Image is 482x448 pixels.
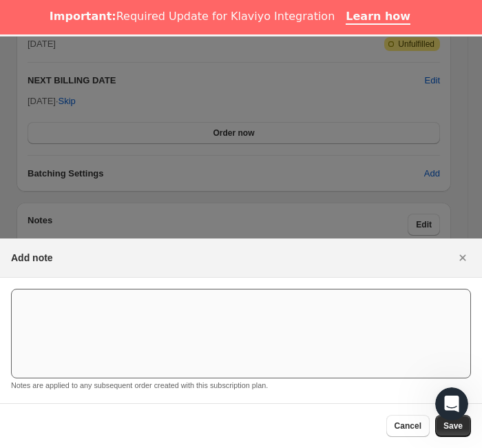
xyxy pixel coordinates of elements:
a: Learn how [346,10,410,25]
button: Close [452,247,474,269]
h2: Add note [11,251,53,265]
span: Save [443,420,463,431]
div: Required Update for Klaviyo Integration [50,10,335,23]
iframe: Intercom live chat [435,387,468,420]
button: Save [435,415,471,437]
button: Cancel [386,415,430,437]
b: Important: [50,10,116,23]
small: Notes are applied to any subsequent order created with this subscription plan. [11,381,268,389]
span: Cancel [395,420,421,431]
